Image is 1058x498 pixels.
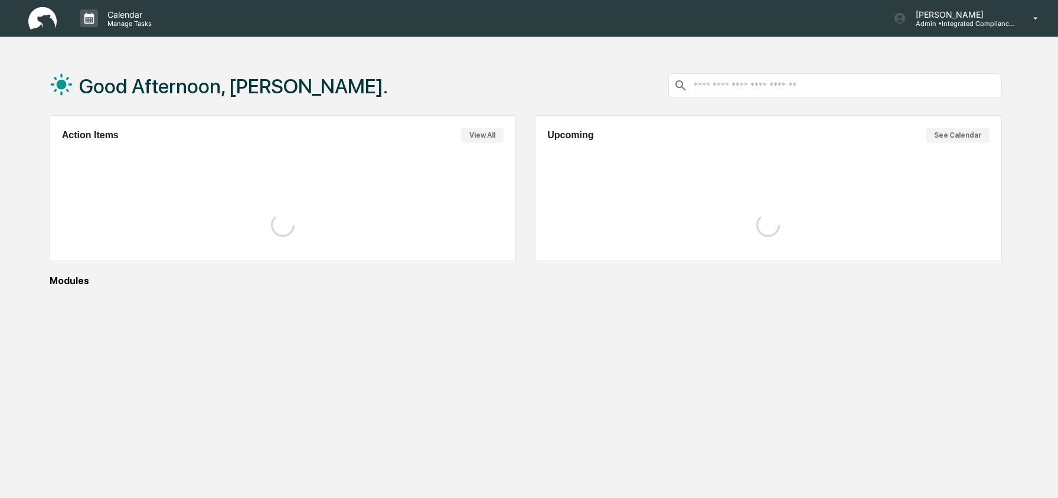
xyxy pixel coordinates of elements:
[906,19,1016,28] p: Admin • Integrated Compliance Advisors - Consultants
[98,9,158,19] p: Calendar
[62,130,119,141] h2: Action Items
[98,19,158,28] p: Manage Tasks
[461,128,504,143] button: View All
[50,275,1002,287] div: Modules
[906,9,1016,19] p: [PERSON_NAME]
[79,74,388,98] h1: Good Afternoon, [PERSON_NAME].
[28,7,57,30] img: logo
[926,128,990,143] button: See Calendar
[547,130,593,141] h2: Upcoming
